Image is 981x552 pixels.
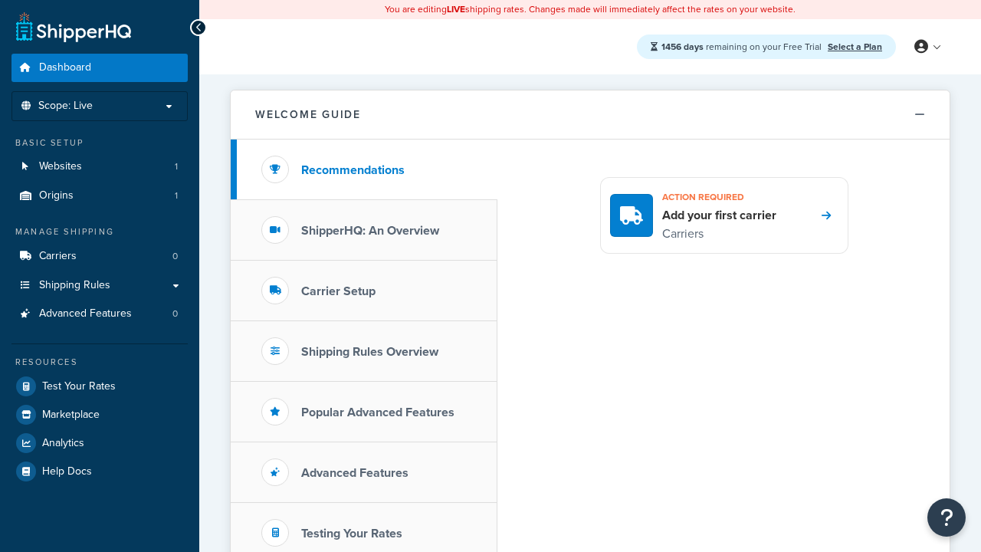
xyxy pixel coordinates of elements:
[39,250,77,263] span: Carriers
[42,380,116,393] span: Test Your Rates
[11,401,188,429] a: Marketplace
[301,163,405,177] h3: Recommendations
[42,465,92,478] span: Help Docs
[662,187,776,207] h3: Action required
[172,250,178,263] span: 0
[447,2,465,16] b: LIVE
[42,409,100,422] span: Marketplace
[175,160,178,173] span: 1
[11,54,188,82] a: Dashboard
[11,300,188,328] li: Advanced Features
[11,429,188,457] a: Analytics
[11,271,188,300] a: Shipping Rules
[39,61,91,74] span: Dashboard
[172,307,178,320] span: 0
[11,153,188,181] a: Websites1
[42,437,84,450] span: Analytics
[661,40,704,54] strong: 1456 days
[301,284,376,298] h3: Carrier Setup
[662,224,776,244] p: Carriers
[661,40,824,54] span: remaining on your Free Trial
[11,458,188,485] a: Help Docs
[39,279,110,292] span: Shipping Rules
[231,90,950,140] button: Welcome Guide
[11,373,188,400] a: Test Your Rates
[11,153,188,181] li: Websites
[39,160,82,173] span: Websites
[11,182,188,210] li: Origins
[301,224,439,238] h3: ShipperHQ: An Overview
[11,182,188,210] a: Origins1
[39,307,132,320] span: Advanced Features
[255,109,361,120] h2: Welcome Guide
[301,345,438,359] h3: Shipping Rules Overview
[301,527,402,540] h3: Testing Your Rates
[301,406,454,419] h3: Popular Advanced Features
[11,242,188,271] a: Carriers0
[927,498,966,537] button: Open Resource Center
[38,100,93,113] span: Scope: Live
[39,189,74,202] span: Origins
[11,242,188,271] li: Carriers
[662,207,776,224] h4: Add your first carrier
[11,225,188,238] div: Manage Shipping
[11,300,188,328] a: Advanced Features0
[828,40,882,54] a: Select a Plan
[301,466,408,480] h3: Advanced Features
[175,189,178,202] span: 1
[11,356,188,369] div: Resources
[11,136,188,149] div: Basic Setup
